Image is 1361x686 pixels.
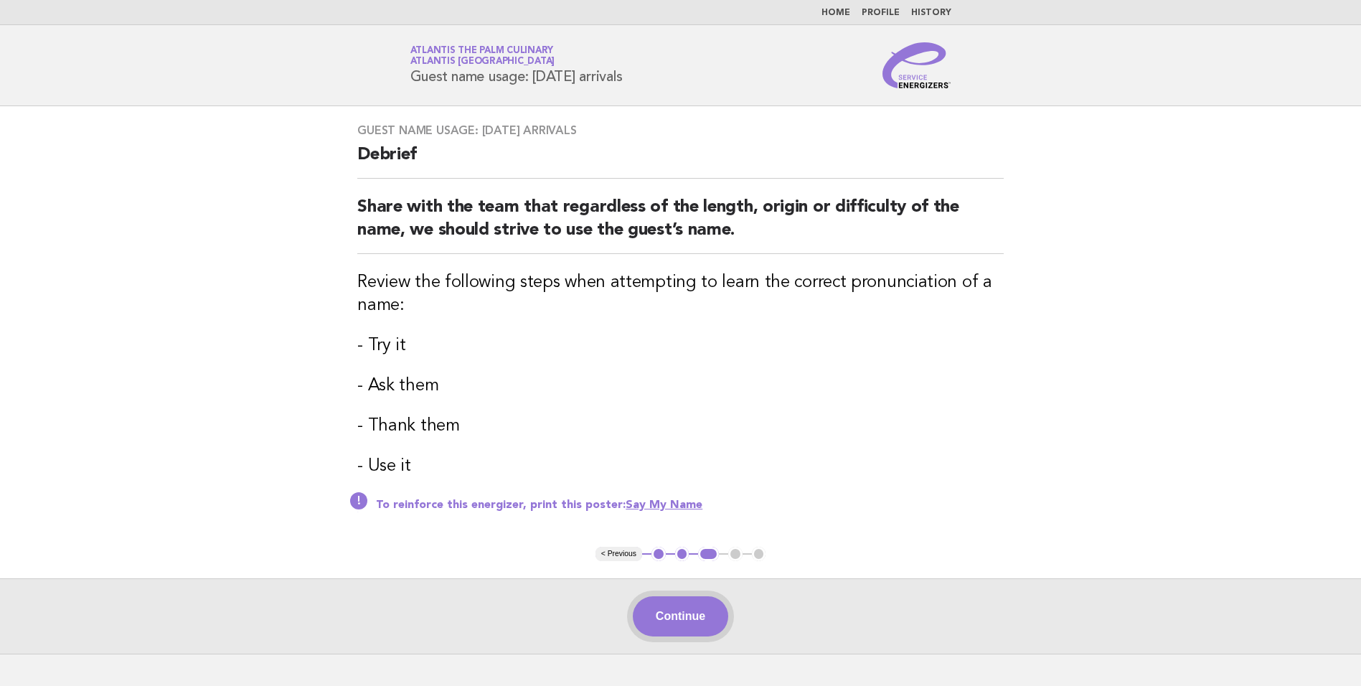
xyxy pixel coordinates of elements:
h3: - Try it [357,334,1004,357]
button: < Previous [595,547,642,561]
h3: Guest name usage: [DATE] arrivals [357,123,1004,138]
h3: - Use it [357,455,1004,478]
h3: - Thank them [357,415,1004,438]
a: Say My Name [626,499,702,511]
h1: Guest name usage: [DATE] arrivals [410,47,623,84]
a: History [911,9,951,17]
a: Atlantis The Palm CulinaryAtlantis [GEOGRAPHIC_DATA] [410,46,555,66]
h2: Debrief [357,144,1004,179]
span: Atlantis [GEOGRAPHIC_DATA] [410,57,555,67]
img: Service Energizers [882,42,951,88]
button: 3 [698,547,719,561]
h3: - Ask them [357,375,1004,398]
button: 2 [675,547,689,561]
a: Home [821,9,850,17]
h3: Review the following steps when attempting to learn the correct pronunciation of a name: [357,271,1004,317]
h2: Share with the team that regardless of the length, origin or difficulty of the name, we should st... [357,196,1004,254]
a: Profile [862,9,900,17]
button: Continue [633,596,728,636]
p: To reinforce this energizer, print this poster: [376,498,1004,512]
button: 1 [651,547,666,561]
